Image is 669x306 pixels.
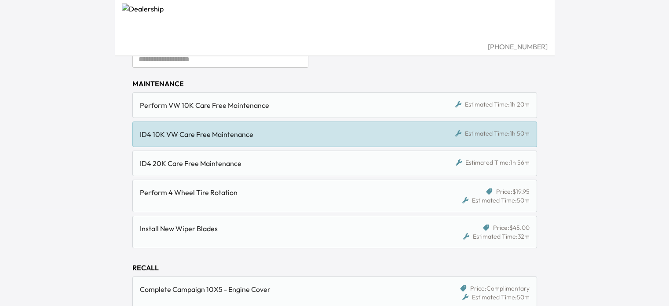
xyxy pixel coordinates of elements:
[496,187,530,196] span: Price: $19.95
[462,196,530,205] div: Estimated Time: 50m
[132,78,537,89] div: MAINTENANCE
[122,4,548,41] img: Dealership
[470,284,530,293] span: Price: Complimentary
[140,158,425,169] div: ID4 20K Care Free Maintenance
[122,41,548,52] div: [PHONE_NUMBER]
[455,100,530,109] div: Estimated Time: 1h 20m
[132,262,537,273] div: RECALL
[140,100,425,111] div: Perform VW 10K Care Free Maintenance
[140,284,425,295] div: Complete Campaign 10X5 - Engine Cover
[463,232,530,241] div: Estimated Time: 32m
[140,223,425,234] div: Install New Wiper Blades
[140,129,425,140] div: ID4 10K VW Care Free Maintenance
[493,223,530,232] span: Price: $45.00
[462,293,530,302] div: Estimated Time: 50m
[140,187,425,198] div: Perform 4 Wheel Tire Rotation
[456,158,530,167] div: Estimated Time: 1h 56m
[455,129,530,138] div: Estimated Time: 1h 50m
